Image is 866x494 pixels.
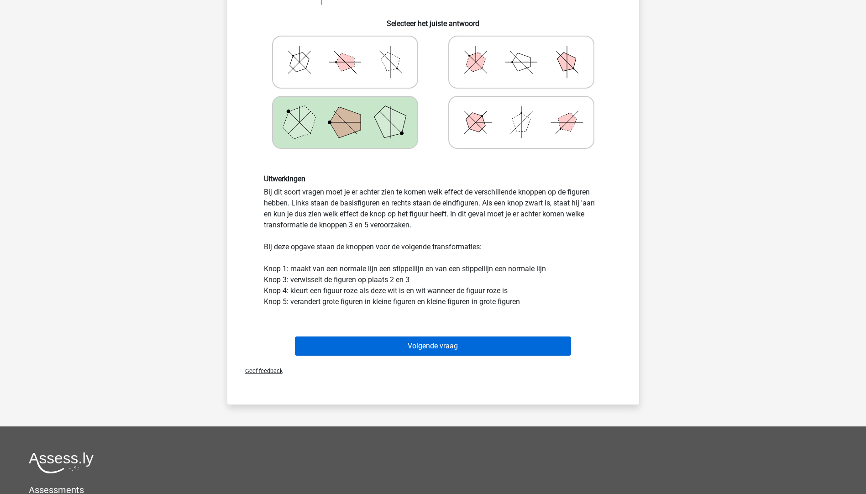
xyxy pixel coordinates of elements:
img: Assessly logo [29,452,94,473]
h6: Selecteer het juiste antwoord [242,12,625,28]
span: Geef feedback [238,368,283,374]
div: Bij dit soort vragen moet je er achter zien te komen welk effect de verschillende knoppen op de f... [257,174,609,307]
h6: Uitwerkingen [264,174,603,183]
button: Volgende vraag [295,336,571,356]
